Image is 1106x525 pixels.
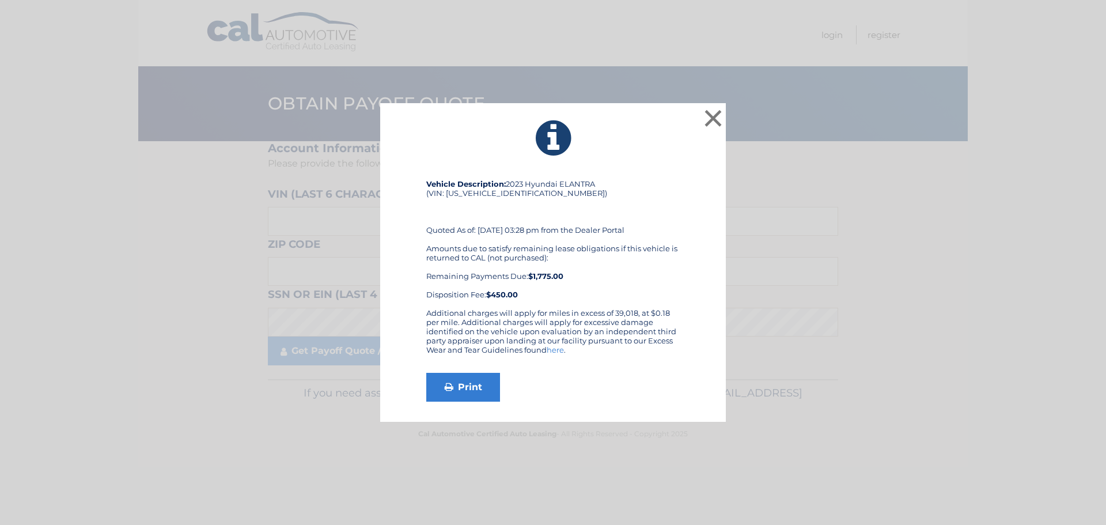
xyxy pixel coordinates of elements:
a: Print [426,373,500,402]
a: here [547,345,564,354]
button: × [702,107,725,130]
div: 2023 Hyundai ELANTRA (VIN: [US_VEHICLE_IDENTIFICATION_NUMBER]) Quoted As of: [DATE] 03:28 pm from... [426,179,680,308]
div: Additional charges will apply for miles in excess of 39,018, at $0.18 per mile. Additional charge... [426,308,680,364]
strong: Vehicle Description: [426,179,506,188]
b: $1,775.00 [528,271,563,281]
strong: $450.00 [486,290,518,299]
div: Amounts due to satisfy remaining lease obligations if this vehicle is returned to CAL (not purcha... [426,244,680,299]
